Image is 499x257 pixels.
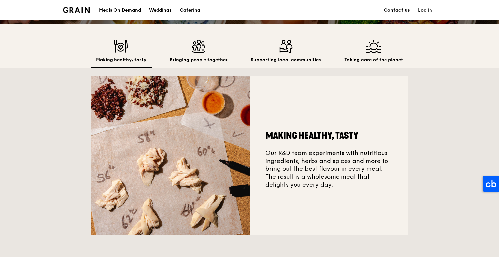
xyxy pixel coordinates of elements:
img: Taking care of the planet [344,40,403,53]
a: Weddings [145,0,176,20]
h2: Supporting local communities [251,57,321,63]
a: Catering [176,0,204,20]
img: Supporting local communities [251,40,321,53]
h2: Making healthy, tasty [265,130,392,142]
div: Meals On Demand [99,0,141,20]
img: Making healthy, tasty [91,76,250,235]
a: Contact us [380,0,414,20]
h2: Bringing people together [170,57,228,63]
h2: Taking care of the planet [344,57,403,63]
div: Catering [180,0,200,20]
img: Bringing people together [170,40,228,53]
div: Our R&D team experiments with nutritious ingredients, herbs and spices and more to bring out the ... [250,76,408,235]
img: Making healthy, tasty [96,40,146,53]
a: Log in [414,0,436,20]
h2: Making healthy, tasty [96,57,146,63]
img: Grain [63,7,90,13]
div: Weddings [149,0,172,20]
